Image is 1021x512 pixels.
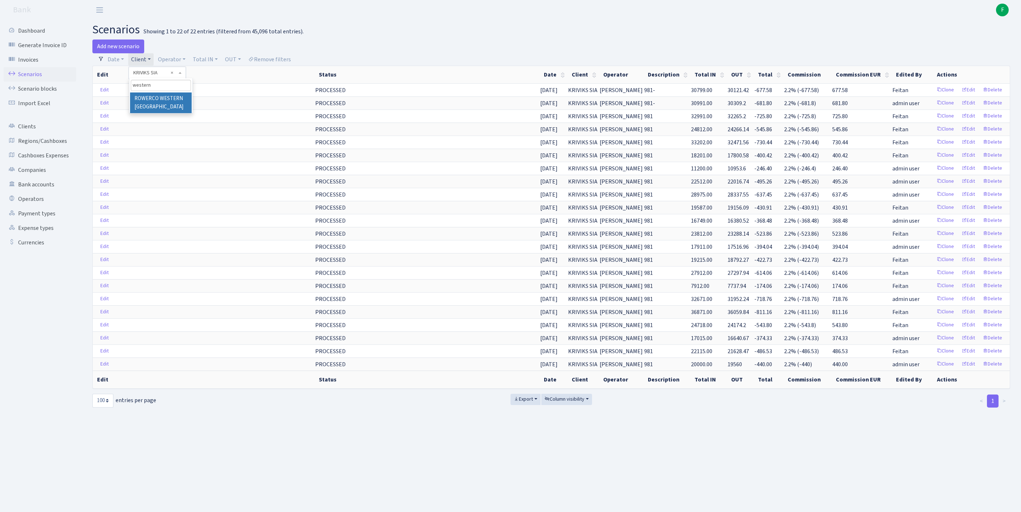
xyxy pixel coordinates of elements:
a: Edit [958,241,978,252]
a: Clone [933,215,957,226]
span: KRIVIKS SIA [568,99,597,108]
span: 2.2% (-523.86) [784,230,819,238]
span: KRIVIKS SIA [568,112,597,121]
span: [PERSON_NAME] [600,125,643,133]
span: [DATE] [540,204,558,212]
span: Feitan [892,86,908,95]
a: Edit [97,98,112,109]
span: 2.2% (-725.8) [784,112,816,120]
a: Operator [155,53,188,66]
span: [DATE] [540,256,558,264]
span: KRIVIKS SIA [568,243,597,251]
a: Edit [958,98,978,109]
span: 2.2% (-637.45) [784,191,819,199]
a: Edit [97,228,112,239]
a: Companies [4,163,76,177]
a: Add new scenario [92,40,144,53]
span: [PERSON_NAME] [600,217,643,225]
a: Clone [933,137,957,148]
th: Date : activate to sort column ascending [539,66,567,83]
a: Edit [97,319,112,331]
span: [PERSON_NAME] [600,269,643,277]
a: Dashboard [4,24,76,38]
span: KRIVIKS SIA [568,256,597,264]
span: 495.26 [832,178,848,186]
span: [DATE] [540,191,558,199]
a: Clone [933,346,957,357]
a: Clone [933,111,957,122]
span: 725.80 [832,112,848,120]
span: 981 [644,243,653,251]
span: PROCESSED [315,243,346,251]
span: PROCESSED [315,256,346,264]
span: [DATE] [540,178,558,186]
span: PROCESSED [315,139,346,146]
a: Edit [97,280,112,292]
a: Operators [4,192,76,206]
a: Clone [933,124,957,135]
span: 2.2% (-394.04) [784,243,819,251]
span: -725.80 [754,112,772,120]
span: 523.86 [832,230,848,238]
span: Feitan [892,203,908,212]
span: 19156.09 [728,204,749,212]
a: Edit [958,267,978,278]
span: [DATE] [540,99,558,107]
span: admin user [892,190,920,199]
span: 23288.14 [728,230,749,238]
span: 981 [644,165,653,173]
span: [PERSON_NAME] [600,230,643,238]
th: Operator [599,66,643,83]
span: 2.2% (-677.58) [784,86,819,94]
span: 32991.00 [691,112,712,120]
a: Scenario blocks [4,82,76,96]
a: Edit [958,319,978,331]
span: admin user [892,243,920,251]
a: Edit [97,124,112,135]
a: Edit [97,359,112,370]
a: Delete [979,306,1005,318]
span: KRIVIKS SIA [568,190,597,199]
span: [DATE] [540,125,558,133]
a: Delete [979,346,1005,357]
a: Clone [933,306,957,318]
span: Feitan [892,112,908,121]
a: Delete [979,254,1005,265]
span: 981 [644,152,653,160]
a: Delete [979,202,1005,213]
th: Edit [93,66,314,83]
span: 981 [644,112,653,120]
a: F [996,4,1009,16]
span: KRIVIKS SIA [133,69,177,77]
a: Edit [958,306,978,318]
span: [DATE] [540,269,558,277]
span: Feitan [892,256,908,264]
span: Feitan [892,269,908,277]
span: PROCESSED [315,152,346,160]
span: PROCESSED [315,204,346,212]
a: Total IN [190,53,221,66]
span: 2.2% (-495.26) [784,178,819,186]
span: -246.40 [754,165,772,173]
span: 16380.52 [728,217,749,225]
a: Edit [958,137,978,148]
a: Clone [933,267,957,278]
a: Clone [933,280,957,292]
a: Date [105,53,127,66]
span: KRIVIKS SIA [568,269,597,277]
a: Edit [958,346,978,357]
a: Edit [958,189,978,200]
a: Edit [958,254,978,265]
a: Delete [979,163,1005,174]
a: Clone [933,228,957,239]
a: Currencies [4,235,76,250]
a: Delete [979,84,1005,96]
a: Delete [979,215,1005,226]
select: entries per page [92,394,113,408]
span: 981 [644,217,653,225]
span: -730.44 [754,139,772,146]
a: Delete [979,189,1005,200]
span: [DATE] [540,230,558,238]
a: Regions/Cashboxes [4,134,76,148]
span: 730.44 [832,139,848,146]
